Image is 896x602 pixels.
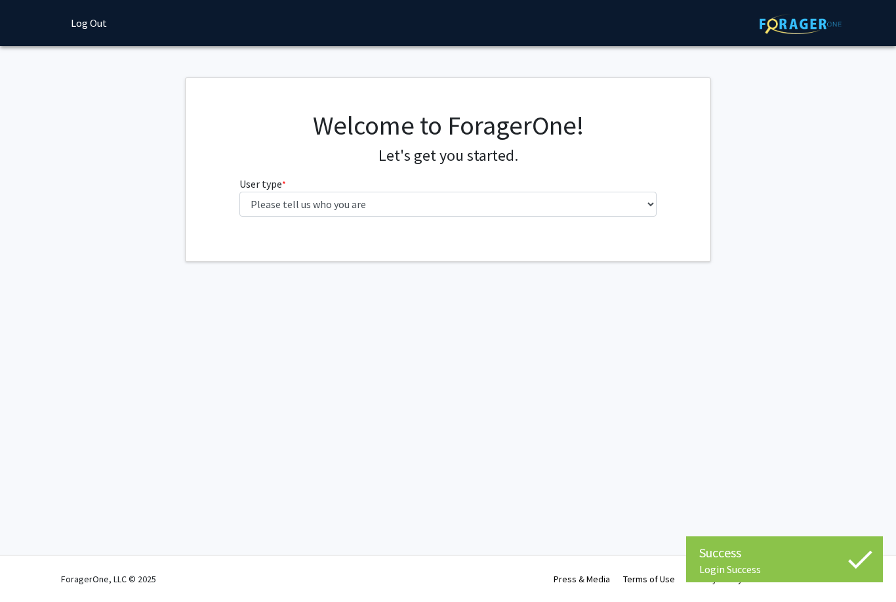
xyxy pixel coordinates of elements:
[61,556,156,602] div: ForagerOne, LLC © 2025
[239,146,657,165] h4: Let's get you started.
[699,563,870,576] div: Login Success
[760,14,842,34] img: ForagerOne Logo
[239,110,657,141] h1: Welcome to ForagerOne!
[699,543,870,563] div: Success
[623,573,675,585] a: Terms of Use
[239,176,286,192] label: User type
[554,573,610,585] a: Press & Media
